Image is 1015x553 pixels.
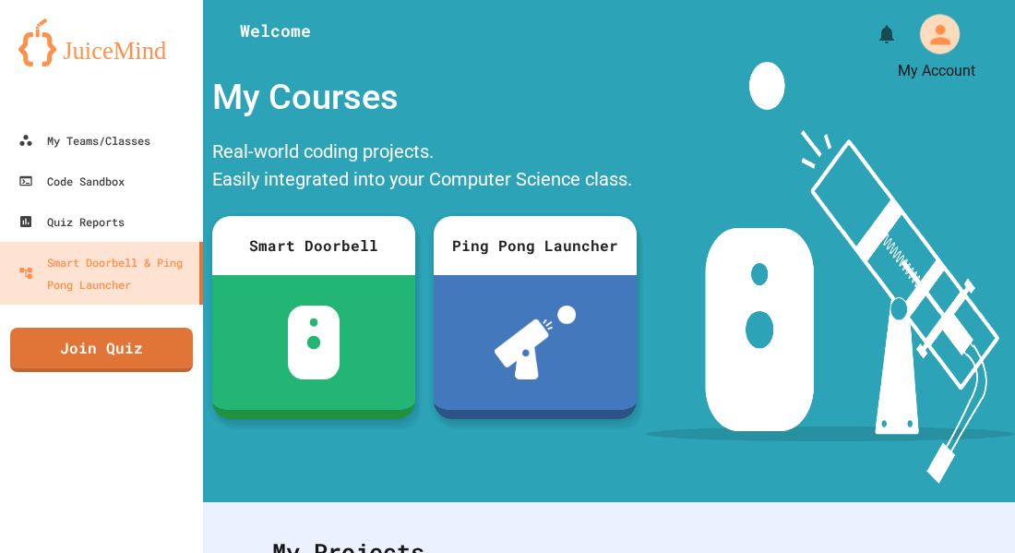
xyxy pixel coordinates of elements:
[212,216,415,275] div: Smart Doorbell
[18,129,150,151] div: My Teams/Classes
[203,133,646,202] div: Real-world coding projects. Easily integrated into your Computer Science class.
[288,306,340,379] img: sdb-white.svg
[646,62,1015,484] img: banner-image-my-projects.png
[18,170,125,192] div: Code Sandbox
[897,8,965,59] div: My Account
[495,306,577,379] img: ppl-with-ball.png
[10,328,193,372] a: Join Quiz
[842,18,902,50] div: My Notifications
[18,251,192,295] div: Smart Doorbell & Ping Pong Launcher
[18,210,125,233] div: Quiz Reports
[203,62,646,133] div: My Courses
[898,60,975,82] div: My Account
[434,216,637,275] div: Ping Pong Launcher
[18,18,185,66] img: logo-orange.svg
